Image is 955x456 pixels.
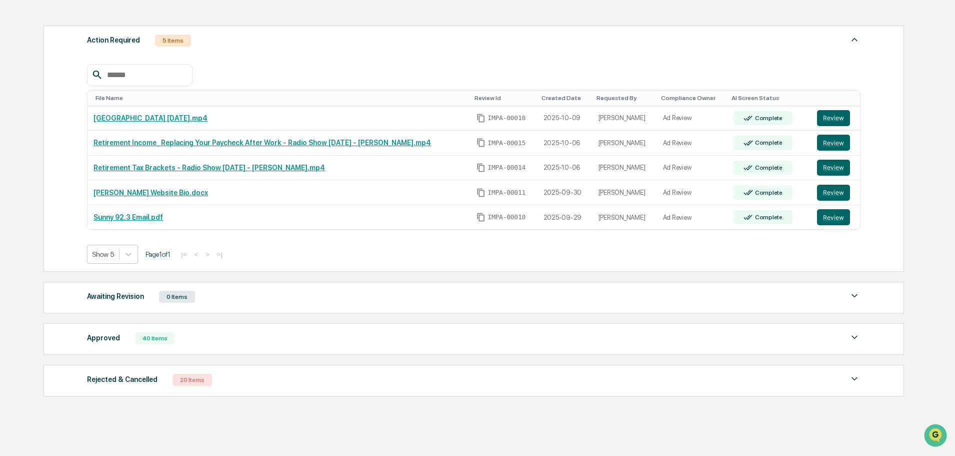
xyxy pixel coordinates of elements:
[10,77,28,95] img: 1746055101610-c473b297-6a78-478c-a979-82029cc54cd1
[592,156,657,181] td: [PERSON_NAME]
[819,95,856,102] div: Toggle SortBy
[848,34,860,46] img: caret
[6,220,67,238] a: 🔎Data Lookup
[596,95,653,102] div: Toggle SortBy
[753,139,782,146] div: Complete
[592,106,657,131] td: [PERSON_NAME]
[20,205,64,215] span: Preclearance
[31,136,81,144] span: [PERSON_NAME]
[83,163,86,171] span: •
[657,205,727,230] td: Ad Review
[45,87,137,95] div: We're available if you need us!
[170,80,182,92] button: Start new chat
[93,164,325,172] a: Retirement Tax Brackets - Radio Show [DATE] - [PERSON_NAME].mp4
[72,206,80,214] div: 🗄️
[87,331,120,344] div: Approved
[657,131,727,156] td: Ad Review
[657,106,727,131] td: Ad Review
[21,77,39,95] img: 8933085812038_c878075ebb4cc5468115_72.jpg
[817,110,850,126] button: Review
[817,135,850,151] button: Review
[476,188,485,197] span: Copy Id
[753,189,782,196] div: Complete
[10,206,18,214] div: 🖐️
[172,374,212,386] div: 20 Items
[817,160,850,176] button: Review
[31,163,81,171] span: [PERSON_NAME]
[848,290,860,302] img: caret
[70,248,121,256] a: Powered byPylon
[10,154,26,170] img: Jack Rasmussen
[10,225,18,233] div: 🔎
[487,139,525,147] span: IMPA-00015
[474,95,533,102] div: Toggle SortBy
[537,205,592,230] td: 2025-09-29
[817,135,854,151] a: Review
[145,250,170,258] span: Page 1 of 1
[541,95,588,102] div: Toggle SortBy
[731,95,807,102] div: Toggle SortBy
[20,137,28,145] img: 1746055101610-c473b297-6a78-478c-a979-82029cc54cd1
[10,21,182,37] p: How can we help?
[82,205,124,215] span: Attestations
[657,180,727,205] td: Ad Review
[487,213,525,221] span: IMPA-00010
[661,95,723,102] div: Toggle SortBy
[487,114,525,122] span: IMPA-00018
[87,373,157,386] div: Rejected & Cancelled
[753,164,782,171] div: Complete
[214,250,225,259] button: >|
[45,77,164,87] div: Start new chat
[487,189,525,197] span: IMPA-00011
[93,213,163,221] a: Sunny 92.3 Email.pdf
[817,185,854,201] a: Review
[476,114,485,123] span: Copy Id
[817,185,850,201] button: Review
[95,95,466,102] div: Toggle SortBy
[87,290,144,303] div: Awaiting Revision
[10,127,26,143] img: Jack Rasmussen
[923,423,950,450] iframe: Open customer support
[159,291,195,303] div: 0 Items
[476,138,485,147] span: Copy Id
[817,110,854,126] a: Review
[20,164,28,172] img: 1746055101610-c473b297-6a78-478c-a979-82029cc54cd1
[476,163,485,172] span: Copy Id
[537,131,592,156] td: 2025-10-06
[817,160,854,176] a: Review
[68,201,128,219] a: 🗄️Attestations
[537,106,592,131] td: 2025-10-09
[99,248,121,256] span: Pylon
[753,214,782,221] div: Complete
[191,250,201,259] button: <
[592,180,657,205] td: [PERSON_NAME]
[135,332,175,344] div: 40 Items
[487,164,525,172] span: IMPA-00014
[6,201,68,219] a: 🖐️Preclearance
[10,111,67,119] div: Past conversations
[753,115,782,122] div: Complete
[178,250,189,259] button: |<
[817,209,854,225] a: Review
[20,224,63,234] span: Data Lookup
[476,213,485,222] span: Copy Id
[817,209,850,225] button: Review
[93,189,208,197] a: [PERSON_NAME] Website Bio.docx
[87,34,140,47] div: Action Required
[592,131,657,156] td: [PERSON_NAME]
[155,35,191,47] div: 5 Items
[83,136,86,144] span: •
[848,373,860,385] img: caret
[537,156,592,181] td: 2025-10-06
[202,250,212,259] button: >
[592,205,657,230] td: [PERSON_NAME]
[848,331,860,343] img: caret
[657,156,727,181] td: Ad Review
[155,109,182,121] button: See all
[88,163,109,171] span: [DATE]
[537,180,592,205] td: 2025-09-30
[93,139,431,147] a: Retirement Income_ Replacing Your Paycheck After Work - Radio Show [DATE] - [PERSON_NAME].mp4
[88,136,109,144] span: [DATE]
